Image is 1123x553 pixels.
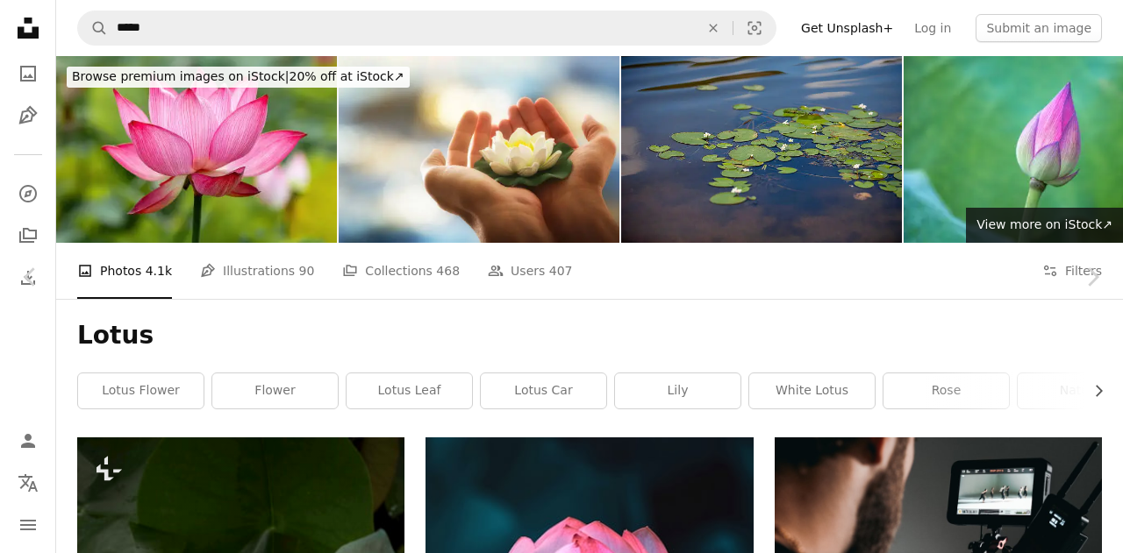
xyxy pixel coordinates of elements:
span: 407 [549,261,573,280]
a: Get Unsplash+ [790,14,904,42]
a: lotus flower [78,373,204,408]
a: white lotus [749,373,875,408]
a: Explore [11,176,46,211]
a: Illustrations 90 [200,243,314,299]
button: Language [11,465,46,500]
span: 20% off at iStock ↗ [72,69,404,83]
a: Next [1062,193,1123,361]
a: Users 407 [488,243,572,299]
h1: Lotus [77,320,1102,351]
img: lotus [621,56,902,243]
a: Log in [904,14,962,42]
a: rose [883,373,1009,408]
a: lily [615,373,740,408]
a: Log in / Sign up [11,423,46,458]
button: Clear [694,11,733,45]
img: Lotus [56,56,337,243]
button: Submit an image [976,14,1102,42]
img: Hands holding a white water lily with water background [339,56,619,243]
a: flower [212,373,338,408]
a: View more on iStock↗ [966,208,1123,243]
button: Search Unsplash [78,11,108,45]
button: Visual search [733,11,776,45]
button: Menu [11,507,46,542]
a: lotus leaf [347,373,472,408]
a: Illustrations [11,98,46,133]
span: 468 [436,261,460,280]
span: Browse premium images on iStock | [72,69,289,83]
a: Collections 468 [342,243,460,299]
button: scroll list to the right [1083,373,1102,408]
button: Filters [1042,243,1102,299]
span: View more on iStock ↗ [976,217,1112,231]
a: Photos [11,56,46,91]
a: lotus car [481,373,606,408]
span: 90 [299,261,315,280]
form: Find visuals sitewide [77,11,776,46]
a: Browse premium images on iStock|20% off at iStock↗ [56,56,420,98]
